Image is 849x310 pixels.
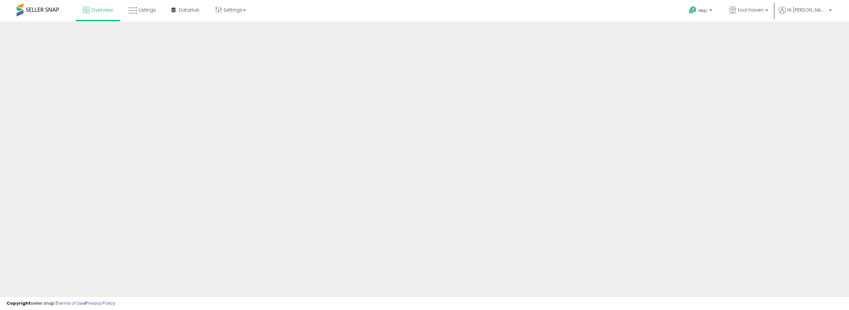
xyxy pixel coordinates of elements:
[91,7,113,13] span: Overview
[787,7,827,13] span: Hi [PERSON_NAME]
[688,6,697,14] i: Get Help
[684,1,719,22] a: Help
[698,8,707,13] span: Help
[738,7,763,13] span: tool haven
[779,7,832,22] a: Hi [PERSON_NAME]
[179,7,200,13] span: DataHub
[139,7,156,13] span: Listings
